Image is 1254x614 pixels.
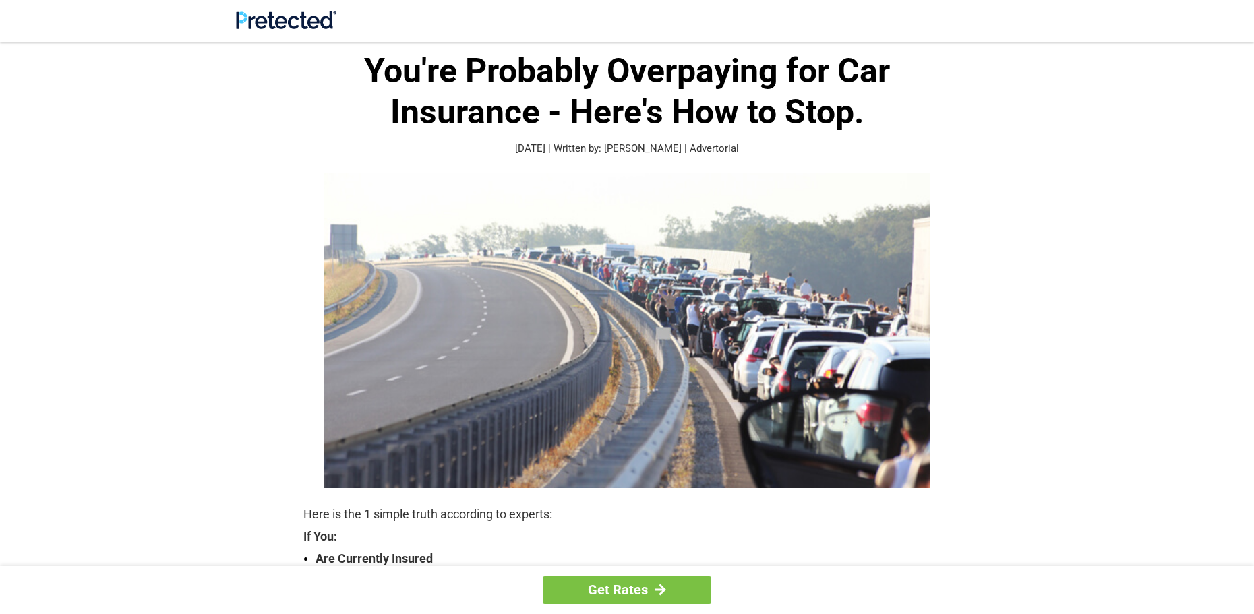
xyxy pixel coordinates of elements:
strong: If You: [303,530,951,543]
a: Site Logo [236,19,336,32]
img: Site Logo [236,11,336,29]
p: [DATE] | Written by: [PERSON_NAME] | Advertorial [303,141,951,156]
h1: You're Probably Overpaying for Car Insurance - Here's How to Stop. [303,51,951,133]
p: Here is the 1 simple truth according to experts: [303,505,951,524]
a: Get Rates [543,576,711,604]
strong: Are Currently Insured [316,549,951,568]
